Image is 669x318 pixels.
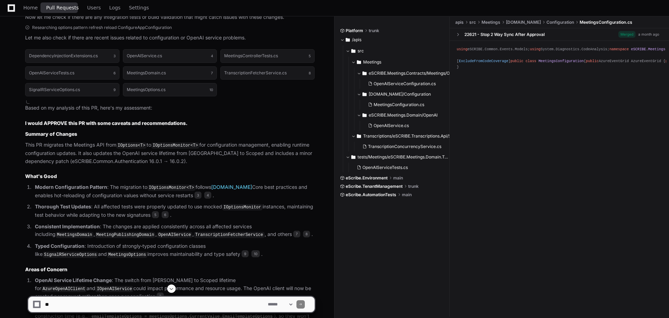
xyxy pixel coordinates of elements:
[369,112,438,118] span: eSCRIBE.Meetings.Domain/OpenAI
[29,54,98,58] h1: DependencyInjectionExtensions.cs
[369,28,379,34] span: trunk
[211,70,213,76] span: 7
[211,53,213,59] span: 4
[455,20,464,25] span: apis
[220,66,315,80] button: TranscriptionFetcherService.cs8
[469,20,476,25] span: src
[369,71,461,76] span: eSCRIBE.Meetings.Contracts/Meetings/OpenAI
[357,110,461,121] button: eSCRIBE.Meetings.Domain/OpenAI
[123,66,217,80] button: MeetingsDomain.cs7
[365,79,457,89] button: OpenAIServiceConfiguration.cs
[457,47,468,51] span: using
[351,131,456,142] button: Transcriptions/eSCRIBE.Transcriptions.Api/Services
[360,142,451,151] button: TranscriptionConcurrencyService.cs
[224,71,287,75] h1: TranscriptionFetcherService.cs
[352,37,361,43] span: /apis
[346,151,450,163] button: tests/Meetings/eSCRIBE.Meetings.Domain.Tests/OpenAI
[609,47,628,51] span: namespace
[459,59,508,63] span: ExcludeFromCodeCoverage
[481,20,500,25] span: Meetings
[374,81,436,87] span: OpenAIServiceConfiguration.cs
[35,203,315,219] p: : All affected tests were properly updated to use mocked instances, maintaining test behavior whi...
[113,70,116,76] span: 6
[251,250,260,257] span: 10
[365,100,457,110] button: MeetingsConfiguration.cs
[506,20,541,25] span: [DOMAIN_NAME]
[346,175,388,181] span: eScribe.Environment
[525,59,536,63] span: class
[152,211,159,218] span: 5
[580,20,632,25] span: MeetingsConfiguration.cs
[25,83,119,96] button: SignalRServiceOptions.cs9
[56,232,94,238] code: MeetingsDomain
[358,154,450,160] span: tests/Meetings/eSCRIBE.Meetings.Domain.Tests/OpenAI
[25,141,315,165] p: This PR migrates the Meetings API from to for configuration management, enabling runtime configur...
[224,54,278,58] h1: MeetingsControllerTests.cs
[220,49,315,62] button: MeetingsControllerTests.cs5
[211,184,252,190] a: [DOMAIN_NAME]
[107,252,147,258] code: MeetingsOptions
[309,53,311,59] span: 5
[35,184,107,190] strong: Modern Configuration Pattern
[365,121,457,131] button: OpenAIService.cs
[35,276,315,301] p: : The switch from [PERSON_NAME] to Scoped lifetime for and could impact performance and resource ...
[25,49,119,62] button: DependencyInjectionExtensions.cs3
[25,104,315,112] p: Based on my analysis of this PR, here's my assessment:
[25,120,188,126] strong: I would APPROVE this PR with some caveats and recommendations.
[46,6,79,10] span: Pull Requests
[23,6,38,10] span: Home
[346,36,350,44] svg: Directory
[25,13,315,21] p: Now let me check if there are any integration tests or build validation that might catch issues w...
[35,204,91,209] strong: Thorough Test Updates
[129,6,149,10] span: Settings
[151,142,199,149] code: IOptionsMonitor<T>
[618,31,635,38] span: Merged
[546,20,574,25] span: Configuration
[362,69,367,77] svg: Directory
[35,183,315,199] p: : The migration to follows Core best practices and enables hot-reloading of configuration values ...
[209,87,213,93] span: 10
[157,232,192,238] code: OpenAIService
[586,59,599,63] span: public
[368,144,441,149] span: TranscriptionConcurrencyService.cs
[457,46,662,71] div: eSCRIBE.Common.Events.Models; System.Diagnostics.CodeAnalysis; ; [ ] { AzureEventGrid AzureEventG...
[303,231,310,238] span: 8
[35,277,112,283] strong: OpenAI Service Lifetime Change
[25,266,67,272] strong: Areas of Concern
[357,68,461,79] button: eSCRIBE.Meetings.Contracts/Meetings/OpenAI
[35,223,100,229] strong: Consistent Implementation
[357,58,361,66] svg: Directory
[87,6,101,10] span: Users
[242,250,249,257] span: 9
[374,102,424,108] span: MeetingsConfiguration.cs
[351,153,355,161] svg: Directory
[35,242,315,258] p: : Introduction of strongly-typed configuration classes like and improves maintainability and type...
[374,123,409,128] span: OpenAIService.cs
[25,173,57,179] strong: What's Good
[95,232,156,238] code: MeetingPublishingDomain
[357,89,461,100] button: [DOMAIN_NAME]/Configuration
[162,211,169,218] span: 6
[346,192,396,198] span: eScribe.AutomationTests
[351,57,456,68] button: Meetings
[346,28,363,34] span: Platform
[309,70,311,76] span: 8
[113,53,116,59] span: 3
[408,184,419,189] span: trunk
[116,142,147,149] code: IOptions<T>
[32,25,172,30] span: Researching options pattern refresh reload ConfigureAppConfiguration
[393,175,403,181] span: main
[363,59,381,65] span: Meetings
[510,59,523,63] span: public
[127,54,162,58] h1: OpenAIService.cs
[362,165,408,170] span: OpenAIServiceTests.cs
[362,90,367,98] svg: Directory
[35,243,84,249] strong: Typed Configuration
[204,192,211,199] span: 4
[43,252,98,258] code: SignalRServiceOptions
[351,47,355,55] svg: Directory
[29,71,74,75] h1: OpenAIServiceTests.cs
[109,6,120,10] span: Logs
[369,91,431,97] span: [DOMAIN_NAME]/Configuration
[354,163,446,172] button: OpenAIServiceTests.cs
